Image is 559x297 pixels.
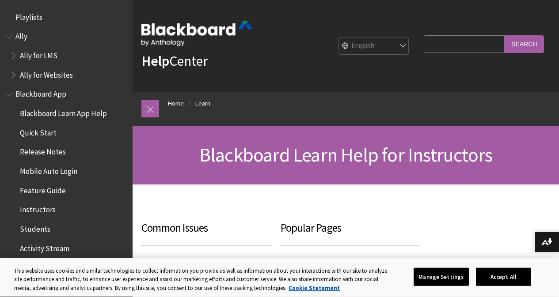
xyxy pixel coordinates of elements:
[15,10,42,22] span: Playlists
[281,220,420,246] h3: Popular Pages
[338,38,409,55] select: Site Language Selector
[141,220,272,246] h3: Common Issues
[168,98,184,109] a: Home
[414,267,469,286] button: Manage Settings
[5,10,127,25] nav: Book outline for Playlists
[20,183,66,195] span: Feature Guide
[20,125,57,137] span: Quick Start
[141,21,252,46] img: Blackboard by Anthology
[476,267,531,286] button: Accept All
[20,106,107,118] span: Blackboard Learn App Help
[141,52,169,70] strong: Help
[289,284,340,292] a: More information about your privacy, opens in a new tab
[20,48,57,60] span: Ally for LMS
[5,29,127,83] nav: Book outline for Anthology Ally Help
[504,35,544,53] input: Search
[20,222,50,233] span: Students
[20,145,66,157] span: Release Notes
[141,52,208,70] a: HelpCenter
[15,29,27,41] span: Ally
[20,164,77,176] span: Mobile Auto Login
[199,143,492,167] span: Blackboard Learn Help for Instructors
[15,87,66,99] span: Blackboard App
[20,241,69,253] span: Activity Stream
[195,98,210,109] a: Learn
[20,68,73,79] span: Ally for Websites
[20,203,56,214] span: Instructors
[14,267,392,293] div: This website uses cookies and similar technologies to collect information you provide as well as ...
